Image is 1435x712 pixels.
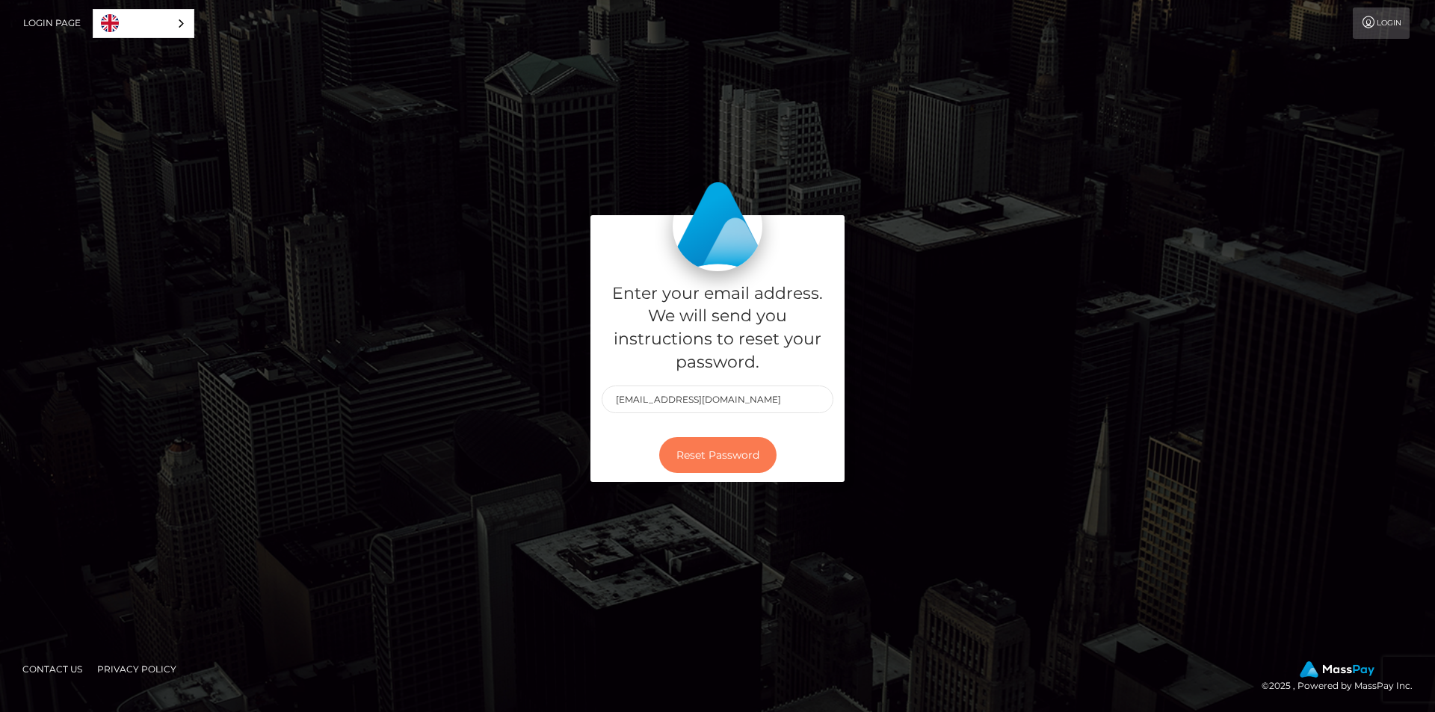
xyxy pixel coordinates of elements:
h5: Enter your email address. We will send you instructions to reset your password. [602,282,833,374]
a: Privacy Policy [91,657,182,681]
a: Login [1353,7,1410,39]
a: Login Page [23,7,81,39]
div: Language [93,9,194,38]
button: Reset Password [659,437,777,474]
a: English [93,10,194,37]
div: © 2025 , Powered by MassPay Inc. [1262,661,1424,694]
aside: Language selected: English [93,9,194,38]
img: MassPay Login [673,182,762,271]
img: MassPay [1300,661,1374,678]
a: Contact Us [16,657,88,681]
input: E-mail... [602,386,833,413]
